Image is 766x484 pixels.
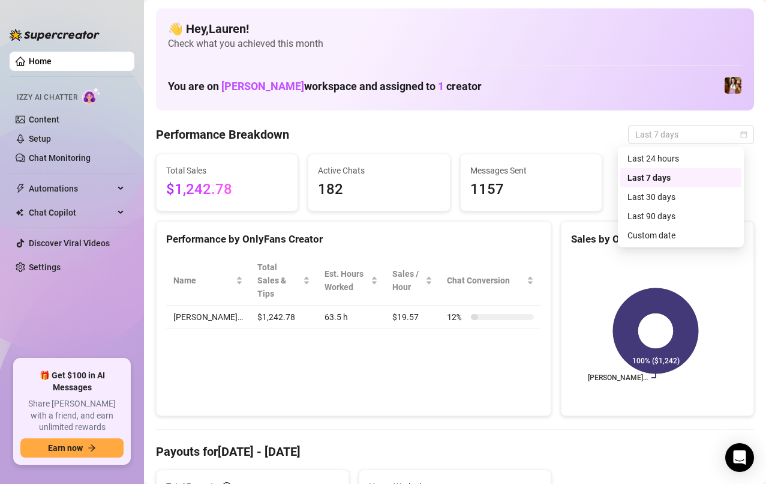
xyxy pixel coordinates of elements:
[168,37,742,50] span: Check what you achieved this month
[29,203,114,222] span: Chat Copilot
[82,87,101,104] img: AI Chatter
[635,126,747,144] span: Last 7 days
[317,306,385,329] td: 63.5 h
[48,443,83,453] span: Earn now
[29,56,52,66] a: Home
[571,231,744,247] div: Sales by OnlyFans Creator
[257,261,301,300] span: Total Sales & Tips
[627,229,734,242] div: Custom date
[10,29,100,41] img: logo-BBDzfeDw.svg
[447,274,524,287] span: Chat Conversion
[168,80,482,93] h1: You are on workspace and assigned to creator
[20,398,124,434] span: Share [PERSON_NAME] with a friend, and earn unlimited rewards
[620,226,741,245] div: Custom date
[447,310,466,324] span: 12 %
[725,77,741,94] img: Elena
[620,149,741,168] div: Last 24 hours
[29,115,59,124] a: Content
[29,153,91,163] a: Chat Monitoring
[166,306,250,329] td: [PERSON_NAME]…
[385,256,440,306] th: Sales / Hour
[318,178,440,201] span: 182
[470,164,592,177] span: Messages Sent
[16,208,23,217] img: Chat Copilot
[29,179,114,198] span: Automations
[392,267,423,294] span: Sales / Hour
[20,438,124,458] button: Earn nowarrow-right
[166,231,541,247] div: Performance by OnlyFans Creator
[29,238,110,248] a: Discover Viral Videos
[588,374,648,382] text: [PERSON_NAME]…
[325,267,368,294] div: Est. Hours Worked
[166,256,250,306] th: Name
[250,256,317,306] th: Total Sales & Tips
[740,131,747,138] span: calendar
[168,20,742,37] h4: 👋 Hey, Lauren !
[620,168,741,187] div: Last 7 days
[17,92,77,103] span: Izzy AI Chatter
[88,444,96,452] span: arrow-right
[627,190,734,204] div: Last 30 days
[620,207,741,226] div: Last 90 days
[166,164,288,177] span: Total Sales
[156,126,289,143] h4: Performance Breakdown
[440,256,541,306] th: Chat Conversion
[620,187,741,207] div: Last 30 days
[20,370,124,393] span: 🎁 Get $100 in AI Messages
[166,178,288,201] span: $1,242.78
[627,210,734,223] div: Last 90 days
[221,80,304,92] span: [PERSON_NAME]
[29,134,51,144] a: Setup
[385,306,440,329] td: $19.57
[29,262,61,272] a: Settings
[250,306,317,329] td: $1,242.78
[438,80,444,92] span: 1
[725,443,754,472] div: Open Intercom Messenger
[470,178,592,201] span: 1157
[318,164,440,177] span: Active Chats
[16,184,25,193] span: thunderbolt
[156,443,754,460] h4: Payouts for [DATE] - [DATE]
[173,274,233,287] span: Name
[627,171,734,184] div: Last 7 days
[627,152,734,165] div: Last 24 hours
